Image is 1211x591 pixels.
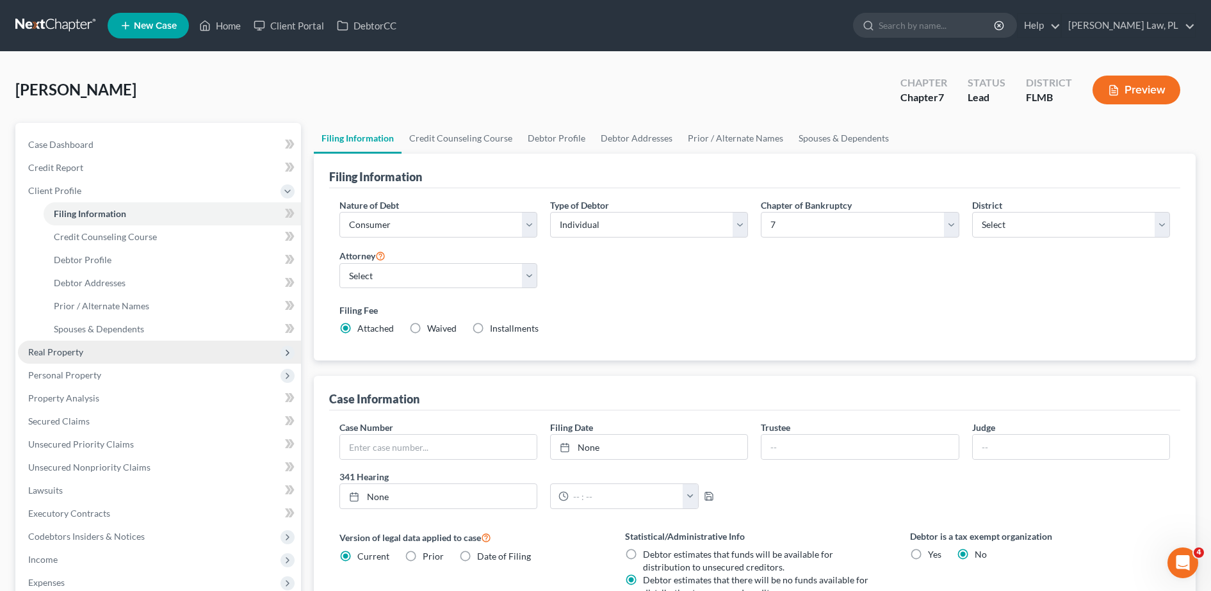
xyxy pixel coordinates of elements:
button: Preview [1093,76,1180,104]
a: Prior / Alternate Names [680,123,791,154]
a: Help [1018,14,1061,37]
span: Credit Report [28,162,83,173]
span: 7 [938,91,944,103]
input: Search by name... [879,13,996,37]
span: Lawsuits [28,485,63,496]
span: Income [28,554,58,565]
a: Debtor Addresses [44,271,301,295]
a: Unsecured Priority Claims [18,433,301,456]
a: Lawsuits [18,479,301,502]
span: New Case [134,21,177,31]
span: Codebtors Insiders & Notices [28,531,145,542]
a: Debtor Profile [44,248,301,271]
a: Client Portal [247,14,330,37]
div: Filing Information [329,169,422,184]
span: Yes [928,549,941,560]
a: Filing Information [314,123,402,154]
span: Waived [427,323,457,334]
a: Spouses & Dependents [44,318,301,341]
span: Unsecured Nonpriority Claims [28,462,150,473]
label: Filing Fee [339,304,1170,317]
a: Credit Counseling Course [402,123,520,154]
span: Personal Property [28,369,101,380]
div: Lead [968,90,1005,105]
span: Real Property [28,346,83,357]
span: Executory Contracts [28,508,110,519]
label: Debtor is a tax exempt organization [910,530,1170,543]
span: Date of Filing [477,551,531,562]
span: Debtor Profile [54,254,111,265]
input: -- : -- [569,484,683,508]
a: Debtor Addresses [593,123,680,154]
span: Attached [357,323,394,334]
input: Enter case number... [340,435,537,459]
div: District [1026,76,1072,90]
a: None [340,484,537,508]
div: FLMB [1026,90,1072,105]
a: Secured Claims [18,410,301,433]
span: Prior [423,551,444,562]
input: -- [973,435,1169,459]
label: Case Number [339,421,393,434]
div: Status [968,76,1005,90]
span: Spouses & Dependents [54,323,144,334]
span: Property Analysis [28,393,99,403]
a: None [551,435,747,459]
span: Credit Counseling Course [54,231,157,242]
a: Home [193,14,247,37]
label: Trustee [761,421,790,434]
label: Filing Date [550,421,593,434]
span: Installments [490,323,539,334]
span: Unsecured Priority Claims [28,439,134,449]
a: Debtor Profile [520,123,593,154]
label: Statistical/Administrative Info [625,530,885,543]
div: Chapter [900,76,947,90]
label: 341 Hearing [333,470,755,483]
span: [PERSON_NAME] [15,80,136,99]
a: Executory Contracts [18,502,301,525]
span: Debtor Addresses [54,277,126,288]
span: Secured Claims [28,416,90,426]
span: Case Dashboard [28,139,93,150]
a: Unsecured Nonpriority Claims [18,456,301,479]
span: Expenses [28,577,65,588]
label: Judge [972,421,995,434]
a: Prior / Alternate Names [44,295,301,318]
label: Nature of Debt [339,198,399,212]
a: Case Dashboard [18,133,301,156]
a: Filing Information [44,202,301,225]
label: Type of Debtor [550,198,609,212]
span: 4 [1194,547,1204,558]
a: Credit Counseling Course [44,225,301,248]
label: Attorney [339,248,386,263]
span: Prior / Alternate Names [54,300,149,311]
a: Credit Report [18,156,301,179]
a: Property Analysis [18,387,301,410]
span: No [975,549,987,560]
a: DebtorCC [330,14,403,37]
div: Chapter [900,90,947,105]
a: Spouses & Dependents [791,123,897,154]
iframe: Intercom live chat [1167,547,1198,578]
a: [PERSON_NAME] Law, PL [1062,14,1195,37]
span: Debtor estimates that funds will be available for distribution to unsecured creditors. [643,549,833,572]
input: -- [761,435,958,459]
div: Case Information [329,391,419,407]
label: Version of legal data applied to case [339,530,599,545]
label: District [972,198,1002,212]
span: Current [357,551,389,562]
span: Client Profile [28,185,81,196]
label: Chapter of Bankruptcy [761,198,852,212]
span: Filing Information [54,208,126,219]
